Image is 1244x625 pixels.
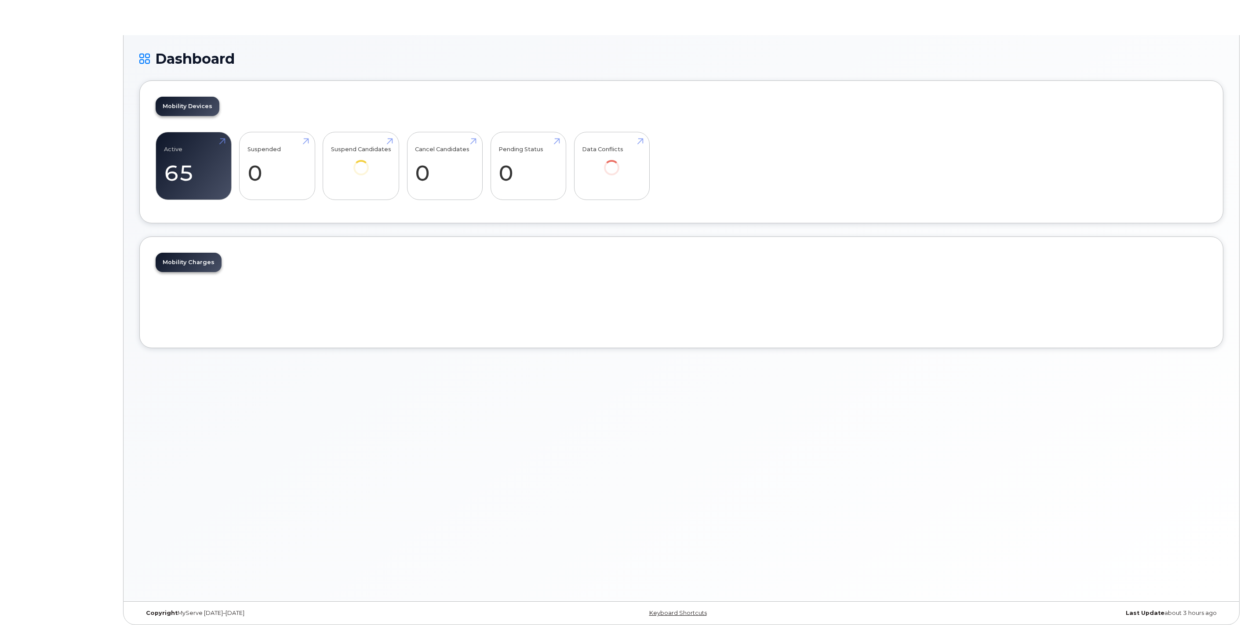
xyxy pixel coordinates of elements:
a: Cancel Candidates 0 [415,137,474,195]
a: Suspend Candidates [331,137,391,188]
strong: Last Update [1126,610,1164,616]
div: about 3 hours ago [862,610,1223,617]
div: MyServe [DATE]–[DATE] [139,610,501,617]
a: Mobility Devices [156,97,219,116]
h1: Dashboard [139,51,1223,66]
a: Mobility Charges [156,253,222,272]
a: Active 65 [164,137,223,195]
a: Keyboard Shortcuts [649,610,707,616]
strong: Copyright [146,610,178,616]
a: Pending Status 0 [498,137,558,195]
a: Suspended 0 [247,137,307,195]
a: Data Conflicts [582,137,641,188]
